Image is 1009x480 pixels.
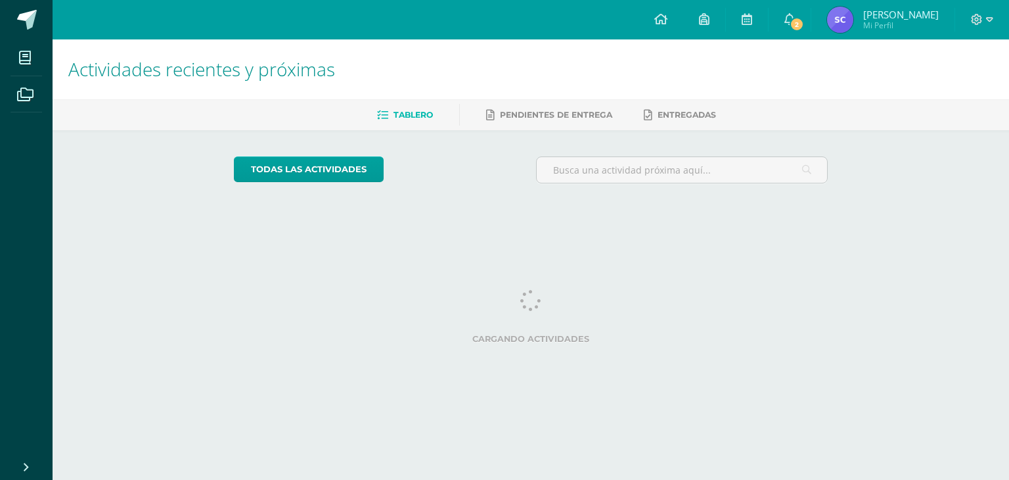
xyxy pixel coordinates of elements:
[658,110,716,120] span: Entregadas
[863,20,939,31] span: Mi Perfil
[500,110,612,120] span: Pendientes de entrega
[393,110,433,120] span: Tablero
[234,334,828,344] label: Cargando actividades
[790,17,804,32] span: 2
[234,156,384,182] a: todas las Actividades
[486,105,612,126] a: Pendientes de entrega
[68,57,335,82] span: Actividades recientes y próximas
[377,105,433,126] a: Tablero
[537,157,828,183] input: Busca una actividad próxima aquí...
[863,8,939,21] span: [PERSON_NAME]
[827,7,853,33] img: aae39bf88e0fc2c076ff2f6b7cf23b1c.png
[644,105,716,126] a: Entregadas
